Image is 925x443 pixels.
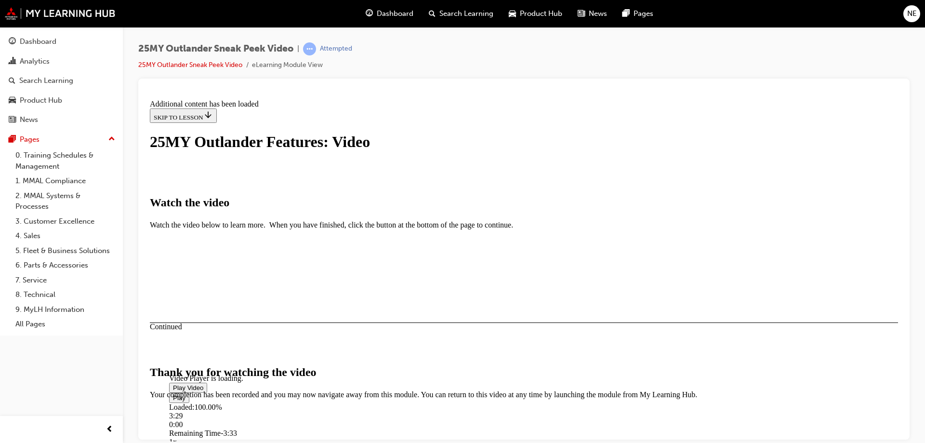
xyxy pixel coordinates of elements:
span: 3:33 [77,333,91,341]
span: up-icon [108,133,115,146]
span: guage-icon [366,8,373,20]
span: - [75,333,77,341]
span: News [589,8,607,19]
a: News [4,111,119,129]
a: 25MY Outlander Sneak Peek Video [138,61,242,69]
a: 2. MMAL Systems & Processes [12,188,119,214]
img: mmal [5,7,116,20]
span: Pages [634,8,653,19]
strong: Watch the video [4,100,83,113]
div: Additional content has been loaded [4,4,752,13]
a: news-iconNews [570,4,615,24]
span: news-icon [578,8,585,20]
a: pages-iconPages [615,4,661,24]
a: 7. Service [12,273,119,288]
span: Remaining Time [23,333,75,341]
span: Search Learning [439,8,493,19]
span: 25MY Outlander Sneak Peek Video [138,43,293,54]
a: Dashboard [4,33,119,51]
div: Product Hub [20,95,62,106]
p: Watch the video below to learn more. When you have finished, click the button at the bottom of th... [4,125,752,134]
span: SKIP TO LESSON [8,18,67,25]
span: Product Hub [520,8,562,19]
div: Search Learning [19,75,73,86]
div: Dashboard [20,36,56,47]
button: Pages [4,131,119,148]
a: search-iconSearch Learning [421,4,501,24]
span: news-icon [9,116,16,124]
div: Analytics [20,56,50,67]
a: 1. MMAL Compliance [12,174,119,188]
a: 3. Customer Excellence [12,214,119,229]
a: 0. Training Schedules & Management [12,148,119,174]
span: Dashboard [377,8,413,19]
div: News [20,114,38,125]
span: guage-icon [9,38,16,46]
span: prev-icon [106,424,113,436]
div: Continued [4,227,752,235]
a: car-iconProduct Hub [501,4,570,24]
div: Video player [23,195,733,196]
div: Attempted [320,44,352,54]
div: 25MY Outlander Features: Video [4,37,752,55]
div: Pages [20,134,40,145]
a: Search Learning [4,72,119,90]
li: eLearning Module View [252,60,323,71]
button: DashboardAnalyticsSearch LearningProduct HubNews [4,31,119,131]
a: 6. Parts & Accessories [12,258,119,273]
a: 4. Sales [12,228,119,243]
a: 5. Fleet & Business Solutions [12,243,119,258]
span: car-icon [9,96,16,105]
a: All Pages [12,317,119,332]
button: SKIP TO LESSON [4,13,71,27]
button: NE [903,5,920,22]
span: NE [907,8,917,19]
a: guage-iconDashboard [358,4,421,24]
strong: Thank you for watching the video [4,270,171,282]
span: chart-icon [9,57,16,66]
span: search-icon [429,8,436,20]
span: pages-icon [9,135,16,144]
a: Analytics [4,53,119,70]
p: Your completion has been recorded and you may now navigate away from this module. You can return ... [4,295,752,303]
span: pages-icon [622,8,630,20]
a: 8. Technical [12,287,119,302]
span: search-icon [9,77,15,85]
span: | [297,43,299,54]
span: car-icon [509,8,516,20]
a: Product Hub [4,92,119,109]
a: 9. MyLH Information [12,302,119,317]
span: learningRecordVerb_ATTEMPT-icon [303,42,316,55]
